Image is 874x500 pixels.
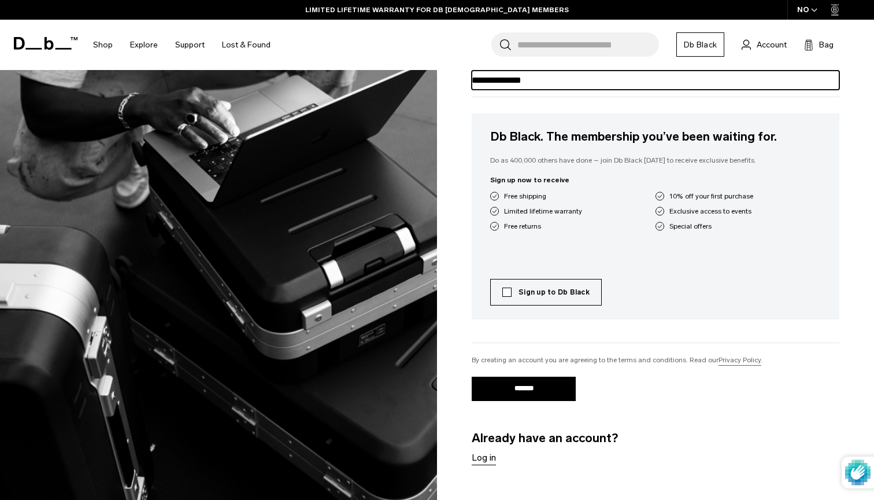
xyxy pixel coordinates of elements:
nav: Main Navigation [84,20,279,70]
a: Privacy Policy [719,355,761,365]
span: Free shipping [504,191,546,201]
p: Sign up now to receive [490,175,821,185]
a: Log in [472,451,496,465]
a: Support [175,24,205,65]
a: Account [742,38,787,52]
span: Account [757,39,787,51]
h4: Already have an account? [472,429,839,465]
p: Do as 400,000 others have done – join Db Black [DATE] to receive exclusive benefits. [490,155,821,166]
h4: Db Black. The membership you’ve been waiting for. [490,127,821,146]
span: Exclusive access to events [669,206,751,216]
label: Sign up to Db Black [502,287,590,297]
a: Shop [93,24,113,65]
span: Bag [819,39,834,51]
a: Explore [130,24,158,65]
span: 10% off your first purchase [669,191,753,201]
a: LIMITED LIFETIME WARRANTY FOR DB [DEMOGRAPHIC_DATA] MEMBERS [305,5,569,15]
div: By creating an account you are agreeing to the terms and conditions. Read our . [472,355,839,365]
a: Lost & Found [222,24,271,65]
button: Bag [804,38,834,52]
span: Special offers [669,221,712,231]
span: Limited lifetime warranty [504,206,582,216]
img: Protected by hCaptcha [845,457,871,488]
a: Db Black [676,32,724,57]
span: Free returns [504,221,541,231]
